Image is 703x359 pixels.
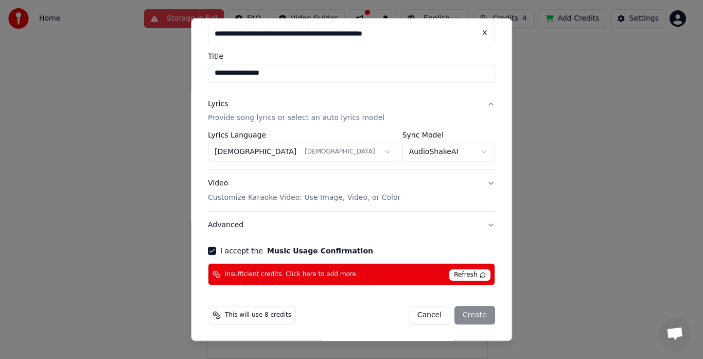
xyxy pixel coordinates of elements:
[220,248,373,255] label: I accept the
[409,306,450,325] button: Cancel
[208,99,228,109] div: Lyrics
[208,132,495,170] div: LyricsProvide song lyrics or select an auto lyrics model
[208,132,398,139] label: Lyrics Language
[449,270,490,281] span: Refresh
[208,113,384,124] p: Provide song lyrics or select an auto lyrics model
[208,193,400,203] p: Customize Karaoke Video: Use Image, Video, or Color
[208,53,495,60] label: Title
[208,212,495,239] button: Advanced
[208,170,495,212] button: VideoCustomize Karaoke Video: Use Image, Video, or Color
[208,91,495,132] button: LyricsProvide song lyrics or select an auto lyrics model
[267,248,373,255] button: I accept the
[225,312,291,320] span: This will use 8 credits
[225,270,358,279] span: Insufficient credits. Click here to add more.
[208,179,400,203] div: Video
[402,132,495,139] label: Sync Model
